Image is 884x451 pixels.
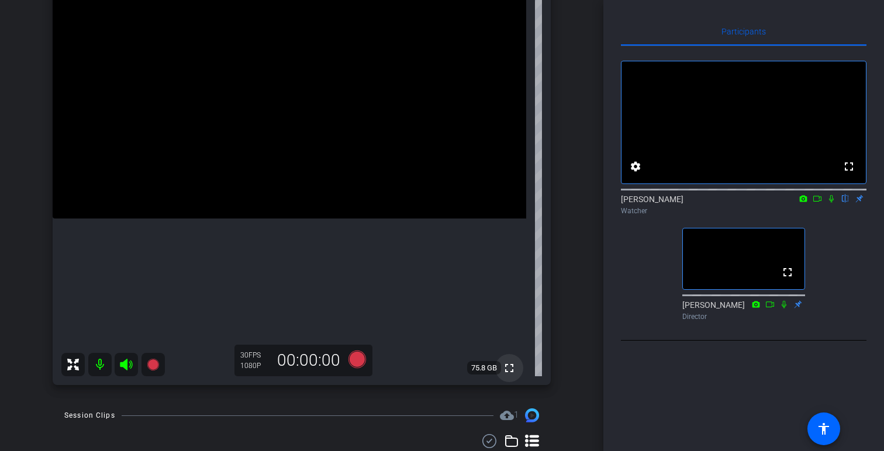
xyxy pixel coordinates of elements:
span: 1 [514,410,519,420]
span: FPS [248,351,261,359]
span: Participants [721,27,766,36]
div: 00:00:00 [270,351,348,370]
div: [PERSON_NAME] [621,193,866,216]
div: Director [682,311,805,322]
div: Session Clips [64,410,115,421]
mat-icon: cloud_upload [500,408,514,422]
mat-icon: accessibility [817,422,831,436]
mat-icon: flip [838,193,852,203]
div: [PERSON_NAME] [682,299,805,322]
div: Watcher [621,206,866,216]
span: Destinations for your clips [500,408,519,422]
span: 75.8 GB [467,361,501,375]
img: Session clips [525,408,539,422]
div: 30 [240,351,270,360]
div: 1080P [240,361,270,370]
mat-icon: fullscreen [781,265,795,279]
mat-icon: fullscreen [842,159,856,174]
mat-icon: settings [629,159,643,174]
mat-icon: fullscreen [502,361,516,375]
